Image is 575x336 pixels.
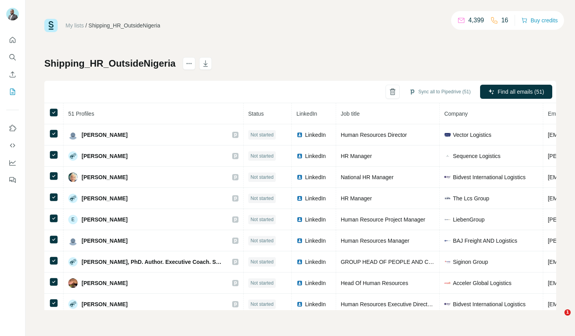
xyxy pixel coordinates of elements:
span: 1 [564,309,571,316]
span: Human Resources Director [341,132,407,138]
p: 4,399 [468,16,484,25]
span: Email [548,111,562,117]
span: [PERSON_NAME] [82,300,127,308]
img: Avatar [68,257,78,267]
img: LinkedIn logo [297,195,303,202]
p: 16 [501,16,508,25]
span: [PERSON_NAME] [82,152,127,160]
img: Avatar [68,130,78,140]
span: 51 Profiles [68,111,94,117]
button: Search [6,50,19,64]
span: Human Resources Manager [341,238,409,244]
span: LinkedIn [305,131,326,139]
span: LinkedIn [305,258,326,266]
img: company-logo [444,174,451,180]
button: Feedback [6,173,19,187]
span: National HR Manager [341,174,394,180]
span: Not started [251,301,274,308]
button: Enrich CSV [6,67,19,82]
button: Buy credits [521,15,558,26]
span: [PERSON_NAME] [82,237,127,245]
span: Not started [251,258,274,265]
img: LinkedIn logo [297,238,303,244]
img: Avatar [68,236,78,245]
span: LinkedIn [297,111,317,117]
span: Human Resources Executive Director & Board Member [341,301,475,307]
button: My lists [6,85,19,99]
span: Head Of Human Resources [341,280,408,286]
span: Not started [251,153,274,160]
button: Use Surfe API [6,138,19,153]
img: Avatar [68,300,78,309]
span: Not started [251,216,274,223]
img: company-logo [444,216,451,223]
img: LinkedIn logo [297,174,303,180]
img: LinkedIn logo [297,216,303,223]
span: LinkedIn [305,237,326,245]
img: Avatar [6,8,19,20]
div: Shipping_HR_OutsideNigeria [89,22,160,29]
img: LinkedIn logo [297,153,303,159]
span: LinkedIn [305,173,326,181]
button: Find all emails (51) [480,85,552,99]
button: Dashboard [6,156,19,170]
img: company-logo [444,153,451,159]
img: company-logo [444,259,451,265]
span: Not started [251,280,274,287]
span: Job title [341,111,360,117]
img: company-logo [444,280,451,286]
span: BAJ Freight AND Logistics [453,237,517,245]
span: HR Manager [341,195,372,202]
span: [PERSON_NAME] [82,173,127,181]
span: Not started [251,195,274,202]
img: Avatar [68,278,78,288]
span: Not started [251,237,274,244]
span: Acceler Global Logistics [453,279,511,287]
span: Bidvest International Logistics [453,173,526,181]
span: [PERSON_NAME] [82,216,127,223]
span: Siginon Group [453,258,488,266]
span: Sequence Logistics [453,152,500,160]
img: Avatar [68,151,78,161]
button: Quick start [6,33,19,47]
img: LinkedIn logo [297,132,303,138]
span: LinkedIn [305,194,326,202]
span: [PERSON_NAME] [82,194,127,202]
span: [PERSON_NAME] [82,131,127,139]
div: E [68,215,78,224]
span: LinkedIn [305,216,326,223]
img: LinkedIn logo [297,259,303,265]
span: Company [444,111,468,117]
span: Find all emails (51) [498,88,544,96]
span: HR Manager [341,153,372,159]
img: LinkedIn logo [297,301,303,307]
img: company-logo [444,301,451,307]
img: Avatar [68,194,78,203]
span: [PERSON_NAME], PhD. Author. Executive Coach. Speaker [82,258,224,266]
button: actions [183,57,195,70]
img: LinkedIn logo [297,280,303,286]
img: company-logo [444,132,451,138]
span: [PERSON_NAME] [82,279,127,287]
button: Use Surfe on LinkedIn [6,121,19,135]
span: LinkedIn [305,300,326,308]
span: GROUP HEAD OF PEOPLE AND CULTURE [341,259,450,265]
span: LinkedIn [305,279,326,287]
img: company-logo [444,195,451,202]
img: Avatar [68,173,78,182]
span: Vector Logistics [453,131,491,139]
span: Not started [251,174,274,181]
li: / [86,22,87,29]
span: LinkedIn [305,152,326,160]
img: Surfe Logo [44,19,58,32]
span: Bidvest International Logistics [453,300,526,308]
button: Sync all to Pipedrive (51) [404,86,476,98]
span: Status [248,111,264,117]
span: The Lcs Group [453,194,489,202]
a: My lists [66,22,84,29]
span: LiebenGroup [453,216,485,223]
iframe: Intercom live chat [548,309,567,328]
span: Not started [251,131,274,138]
h1: Shipping_HR_OutsideNigeria [44,57,176,70]
span: Human Resource Project Manager [341,216,426,223]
